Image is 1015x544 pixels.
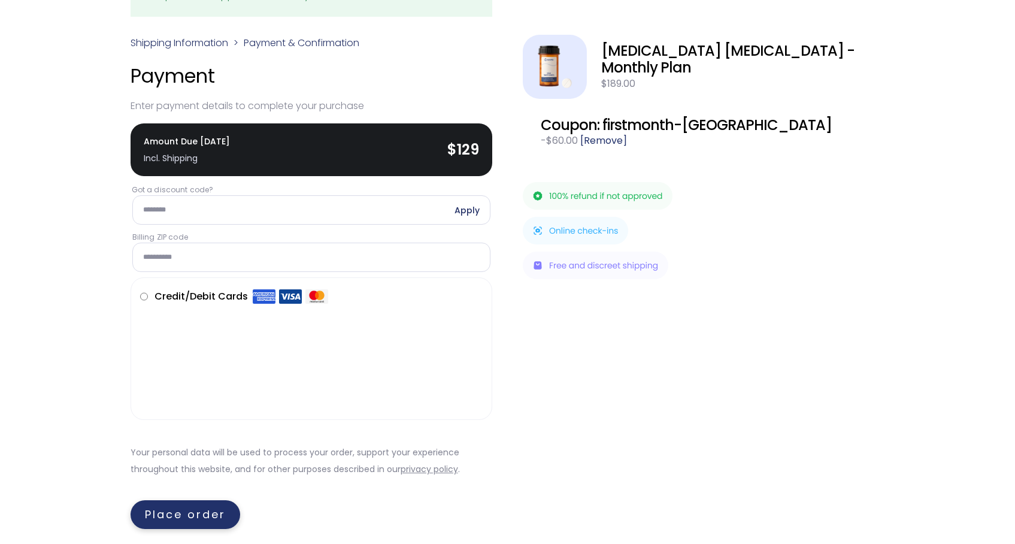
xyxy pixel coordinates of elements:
[132,185,492,195] label: Got a discount code?
[144,150,230,167] div: Incl. Shipping
[447,140,457,159] span: $
[234,36,238,50] span: >
[601,43,885,76] div: [MEDICAL_DATA] [MEDICAL_DATA] - Monthly Plan
[447,140,479,159] bdi: 129
[601,77,607,90] span: $
[131,36,228,50] a: Shipping Information
[154,287,328,306] label: Credit/Debit Cards
[523,252,668,279] img: Free and discreet shipping
[131,500,240,529] button: Place order
[305,289,328,304] img: Mastercard
[401,463,458,475] a: privacy policy
[546,134,578,147] span: 60.00
[138,304,481,394] iframe: Secure payment input frame
[455,205,480,216] a: Apply
[279,289,302,304] img: Visa
[541,134,866,148] div: -
[523,35,587,99] img: Sermorelin Nasal Spray - Monthly Plan
[131,64,493,89] h4: Payment
[541,117,866,134] div: Coupon: firstmonth-[GEOGRAPHIC_DATA]
[523,217,628,244] img: Online check-ins
[244,36,359,50] span: Payment & Confirmation
[546,134,552,147] span: $
[580,134,627,147] a: Remove firstmonth-sermorelinnasal coupon
[132,232,491,243] label: Billing ZIP code
[523,182,672,210] img: 100% refund if not approved
[131,98,493,114] p: Enter payment details to complete your purchase
[144,133,230,167] span: Amount Due [DATE]
[601,77,635,90] bdi: 189.00
[131,444,493,477] p: Your personal data will be used to process your order, support your experience throughout this we...
[253,289,275,304] img: Amex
